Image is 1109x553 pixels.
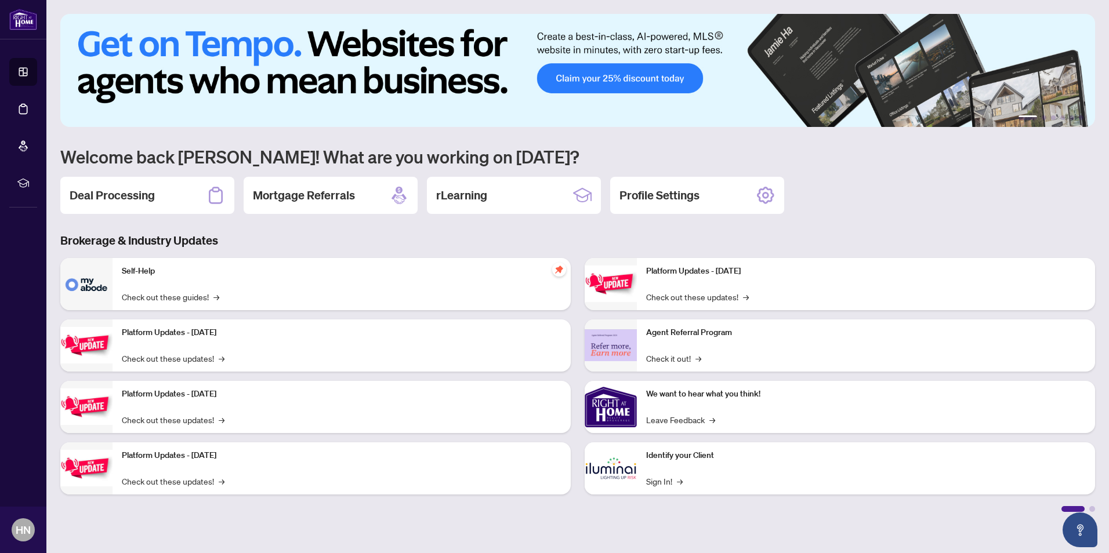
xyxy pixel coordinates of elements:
[60,388,113,425] img: Platform Updates - July 21, 2025
[1079,115,1083,120] button: 6
[60,14,1095,127] img: Slide 0
[122,290,219,303] a: Check out these guides!→
[16,522,31,538] span: HN
[1051,115,1056,120] button: 3
[646,326,1086,339] p: Agent Referral Program
[219,475,224,487] span: →
[122,352,224,365] a: Check out these updates!→
[122,326,561,339] p: Platform Updates - [DATE]
[646,290,749,303] a: Check out these updates!→
[122,475,224,487] a: Check out these updates!→
[60,232,1095,249] h3: Brokerage & Industry Updates
[122,449,561,462] p: Platform Updates - [DATE]
[646,388,1086,401] p: We want to hear what you think!
[646,352,701,365] a: Check it out!→
[619,187,700,203] h2: Profile Settings
[677,475,683,487] span: →
[60,327,113,363] img: Platform Updates - September 16, 2025
[585,265,637,302] img: Platform Updates - June 23, 2025
[743,290,749,303] span: →
[213,290,219,303] span: →
[219,413,224,426] span: →
[1063,512,1097,547] button: Open asap
[219,352,224,365] span: →
[646,265,1086,278] p: Platform Updates - [DATE]
[1070,115,1074,120] button: 5
[709,413,715,426] span: →
[646,449,1086,462] p: Identify your Client
[122,265,561,278] p: Self-Help
[122,413,224,426] a: Check out these updates!→
[552,263,566,276] span: pushpin
[585,381,637,433] img: We want to hear what you think!
[60,258,113,310] img: Self-Help
[695,352,701,365] span: →
[646,413,715,426] a: Leave Feedback→
[646,475,683,487] a: Sign In!→
[585,442,637,494] img: Identify your Client
[585,329,637,361] img: Agent Referral Program
[60,450,113,486] img: Platform Updates - July 8, 2025
[1042,115,1046,120] button: 2
[9,9,37,30] img: logo
[122,388,561,401] p: Platform Updates - [DATE]
[60,145,1095,168] h1: Welcome back [PERSON_NAME]! What are you working on [DATE]?
[436,187,487,203] h2: rLearning
[253,187,355,203] h2: Mortgage Referrals
[70,187,155,203] h2: Deal Processing
[1060,115,1065,120] button: 4
[1019,115,1037,120] button: 1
